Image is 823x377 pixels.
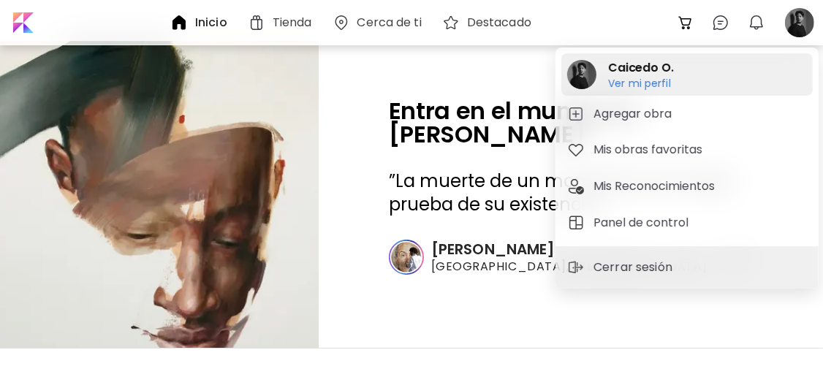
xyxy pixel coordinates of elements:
[561,99,813,129] button: tabAgregar obra
[567,259,585,276] img: sign-out
[561,253,683,282] button: sign-outCerrar sesión
[561,208,813,237] button: tabPanel de control
[593,259,677,276] p: Cerrar sesión
[561,135,813,164] button: tabMis obras favoritas
[608,77,674,90] h6: Ver mi perfil
[567,141,585,159] img: tab
[593,141,707,159] h5: Mis obras favoritas
[593,178,719,195] h5: Mis Reconocimientos
[567,214,585,232] img: tab
[608,59,674,77] h2: Caicedo O.
[567,178,585,195] img: tab
[593,214,693,232] h5: Panel de control
[593,105,676,123] h5: Agregar obra
[561,172,813,201] button: tabMis Reconocimientos
[567,105,585,123] img: tab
